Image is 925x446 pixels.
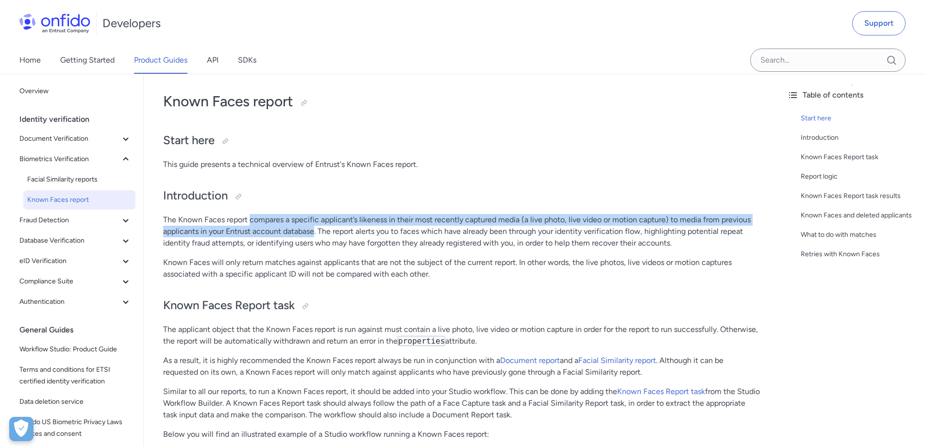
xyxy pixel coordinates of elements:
a: API [207,47,219,74]
button: Open Preferences [9,417,34,441]
p: The applicant object that the Known Faces report is run against must contain a live photo, live v... [163,324,760,347]
span: Known Faces report [27,194,132,206]
p: Similar to all our reports, to run a Known Faces report, it should be added into your Studio work... [163,386,760,421]
a: Overview [16,82,135,101]
div: General Guides [19,320,139,340]
button: Authentication [16,292,135,312]
div: Cookie Preferences [9,417,34,441]
p: As a result, it is highly recommended the Known Faces report always be run in conjunction with a ... [163,355,760,378]
span: Data deletion service [19,396,132,408]
a: Product Guides [134,47,187,74]
span: Workflow Studio: Product Guide [19,344,132,355]
a: Document report [500,356,560,365]
p: Known Faces will only return matches against applicants that are not the subject of the current r... [163,257,760,280]
a: Known Faces report [23,190,135,210]
a: Retries with Known Faces [801,248,917,260]
a: Known Faces Report task results [801,190,917,202]
a: Known Faces and deleted applicants [801,210,917,221]
a: Onfido US Biometric Privacy Laws notices and consent [16,413,135,444]
button: Compliance Suite [16,272,135,291]
a: Facial Similarity report [578,356,656,365]
div: Identity verification [19,110,139,129]
span: Authentication [19,296,120,308]
a: Report logic [801,171,917,182]
span: Terms and conditions for ETSI certified identity verification [19,364,132,387]
span: Compliance Suite [19,276,120,287]
a: Workflow Studio: Product Guide [16,340,135,359]
p: This guide presents a technical overview of Entrust's Known Faces report. [163,159,760,170]
span: Onfido US Biometric Privacy Laws notices and consent [19,416,132,440]
a: What to do with matches [801,229,917,241]
span: Fraud Detection [19,215,120,226]
a: Support [852,11,906,35]
button: Document Verification [16,129,135,149]
a: Known Faces Report task [617,387,705,396]
code: properties [398,336,445,346]
span: Database Verification [19,235,120,247]
h2: Introduction [163,188,760,204]
a: Data deletion service [16,392,135,412]
span: eID Verification [19,255,120,267]
h2: Start here [163,132,760,149]
a: Facial Similarity reports [23,170,135,189]
img: Onfido Logo [19,14,90,33]
button: eID Verification [16,251,135,271]
div: Table of contents [787,89,917,101]
span: Facial Similarity reports [27,174,132,185]
span: Document Verification [19,133,120,145]
p: Below you will find an illustrated example of a Studio workflow running a Known Faces report: [163,429,760,440]
h1: Known Faces report [163,92,760,111]
a: Start here [801,113,917,124]
span: Overview [19,85,132,97]
a: Getting Started [60,47,115,74]
button: Biometrics Verification [16,149,135,169]
button: Database Verification [16,231,135,250]
a: Home [19,47,41,74]
a: SDKs [238,47,256,74]
button: Fraud Detection [16,211,135,230]
a: Terms and conditions for ETSI certified identity verification [16,360,135,391]
a: Introduction [801,132,917,144]
a: Known Faces Report task [801,151,917,163]
p: The Known Faces report compares a specific applicant’s likeness in their most recently captured m... [163,214,760,249]
h2: Known Faces Report task [163,297,760,314]
input: Onfido search input field [750,49,906,72]
h1: Developers [102,16,161,31]
span: Biometrics Verification [19,153,120,165]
